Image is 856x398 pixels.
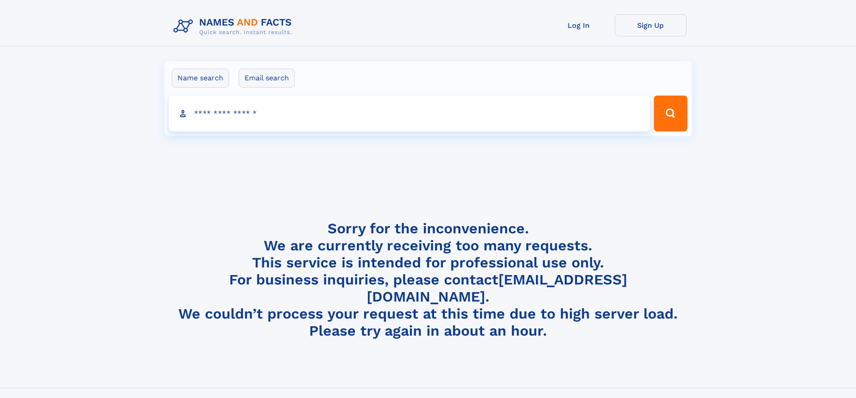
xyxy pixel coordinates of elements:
[367,271,627,305] a: [EMAIL_ADDRESS][DOMAIN_NAME]
[543,14,615,36] a: Log In
[169,96,650,131] input: search input
[170,220,687,340] h4: Sorry for the inconvenience. We are currently receiving too many requests. This service is intend...
[654,96,687,131] button: Search Button
[170,14,299,39] img: Logo Names and Facts
[239,69,295,87] label: Email search
[172,69,229,87] label: Name search
[615,14,687,36] a: Sign Up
